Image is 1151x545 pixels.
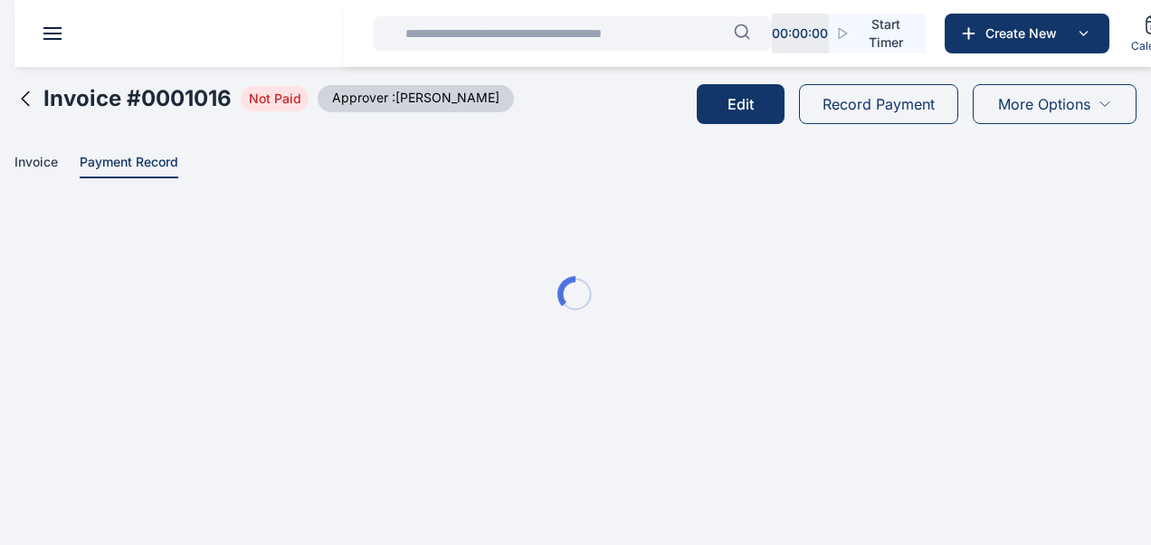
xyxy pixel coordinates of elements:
button: Edit [697,84,785,124]
span: Payment Record [80,154,178,173]
a: Record Payment [799,70,958,139]
span: Start Timer [861,15,911,52]
span: Approver : [PERSON_NAME] [318,85,514,112]
p: 00 : 00 : 00 [772,24,828,43]
button: Create New [945,14,1109,53]
a: Edit [697,70,799,139]
h2: Invoice # 0001016 [43,84,232,113]
button: Record Payment [799,84,958,124]
span: Not Paid [241,86,309,111]
span: Invoice [14,154,58,173]
span: Create New [978,24,1072,43]
span: More Options [998,93,1090,115]
button: Start Timer [829,14,926,53]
